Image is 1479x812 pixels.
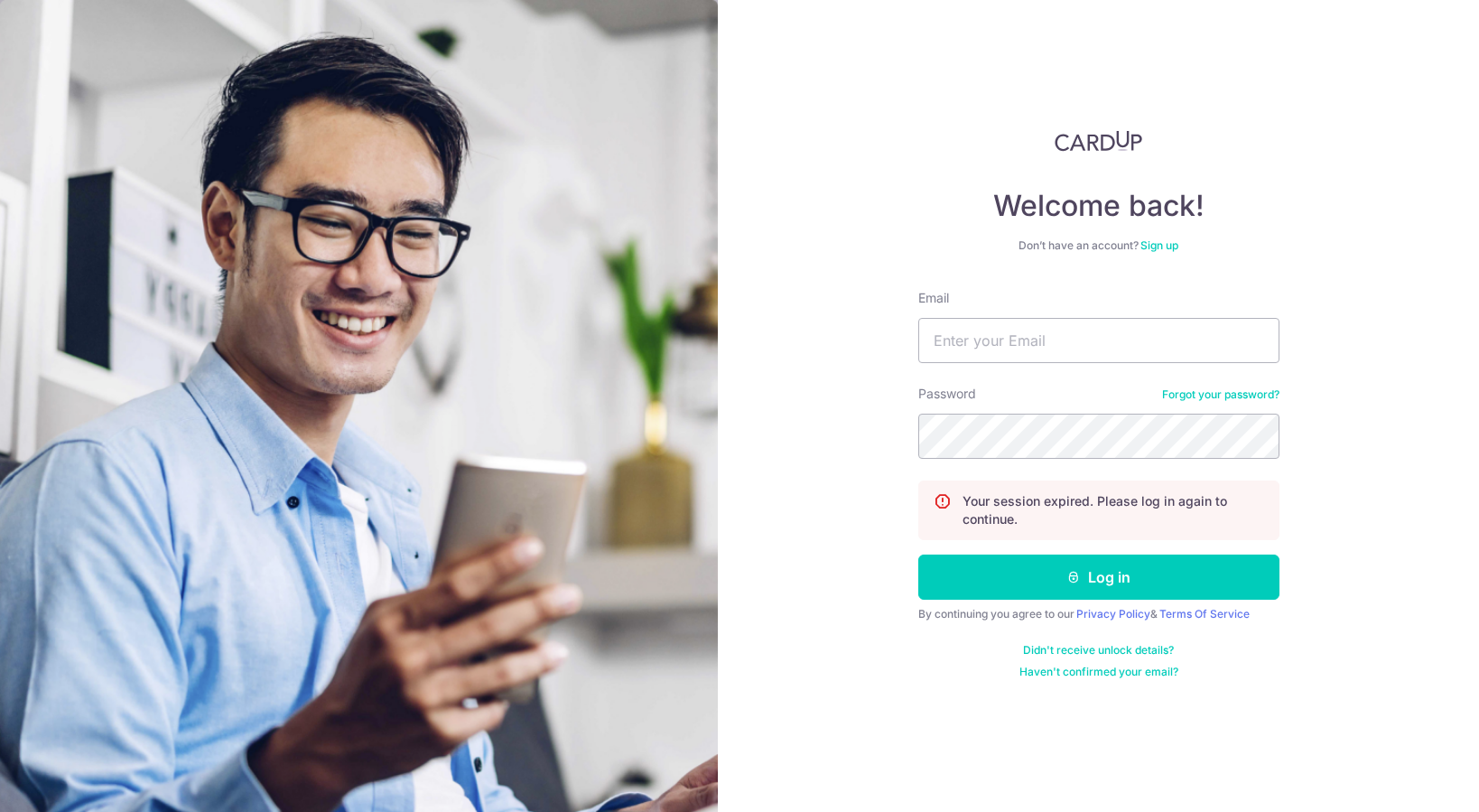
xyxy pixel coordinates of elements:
div: Don’t have an account? [918,238,1279,253]
img: CardUp Logo [1055,130,1143,152]
a: Haven't confirmed your email? [1019,665,1178,679]
a: Sign up [1140,238,1178,252]
div: By continuing you agree to our & [918,607,1279,621]
a: Terms Of Service [1159,607,1250,621]
label: Password [918,385,976,403]
p: Your session expired. Please log in again to continue. [963,492,1264,528]
h4: Welcome back! [918,188,1279,224]
a: Privacy Policy [1076,607,1150,621]
input: Enter your Email [918,318,1279,363]
label: Email [918,289,949,307]
a: Didn't receive unlock details? [1023,643,1174,658]
button: Log in [918,555,1279,600]
a: Forgot your password? [1162,387,1279,402]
